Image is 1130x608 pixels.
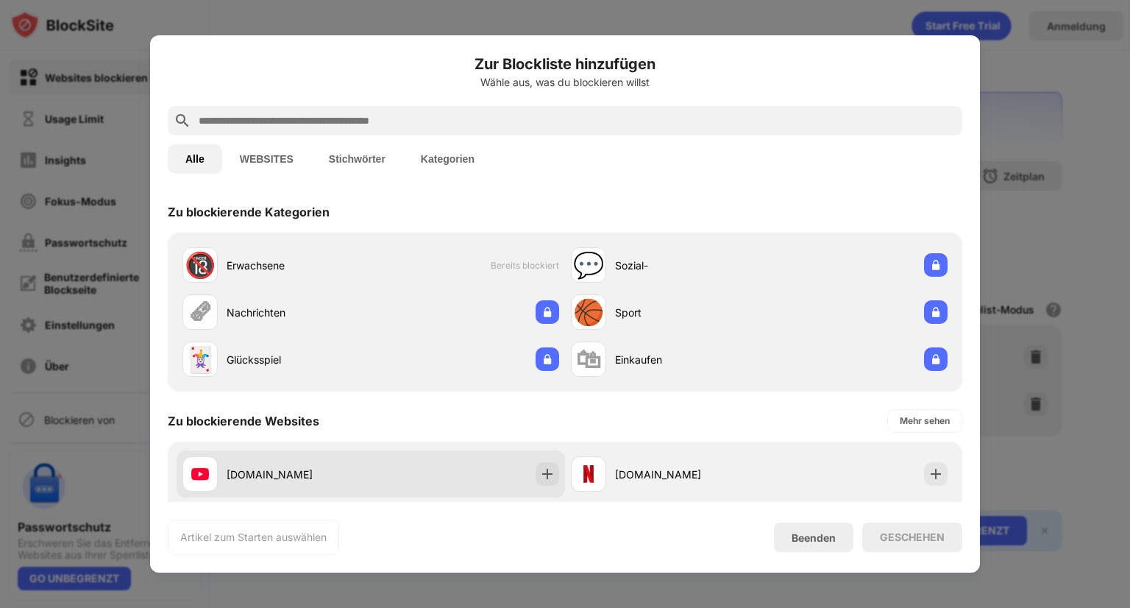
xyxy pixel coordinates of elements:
[573,297,604,328] div: 🏀
[168,414,319,428] div: Zu blockierende Websites
[615,258,759,273] div: Sozial-
[191,465,209,483] img: favicons
[311,144,403,174] button: Stichwörter
[174,112,191,130] img: search.svg
[403,144,492,174] button: Kategorien
[168,53,962,75] h6: Zur Blockliste hinzufügen
[792,531,836,544] div: Beenden
[227,352,371,367] div: Glücksspiel
[900,414,950,428] div: Mehr sehen
[227,258,371,273] div: Erwachsene
[185,250,216,280] div: 🔞
[168,144,222,174] button: Alle
[227,305,371,320] div: Nachrichten
[615,305,759,320] div: Sport
[880,531,945,543] div: GESCHEHEN
[573,250,604,280] div: 💬
[185,344,216,375] div: 🃏
[615,467,759,482] div: [DOMAIN_NAME]
[227,467,371,482] div: [DOMAIN_NAME]
[180,530,327,545] div: Artikel zum Starten auswählen
[222,144,311,174] button: WEBSITES
[168,205,330,219] div: Zu blockierende Kategorien
[491,260,559,271] span: Bereits blockiert
[576,344,601,375] div: 🛍
[580,465,597,483] img: favicons
[188,297,213,328] div: 🗞
[168,77,962,88] div: Wähle aus, was du blockieren willst
[615,352,759,367] div: Einkaufen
